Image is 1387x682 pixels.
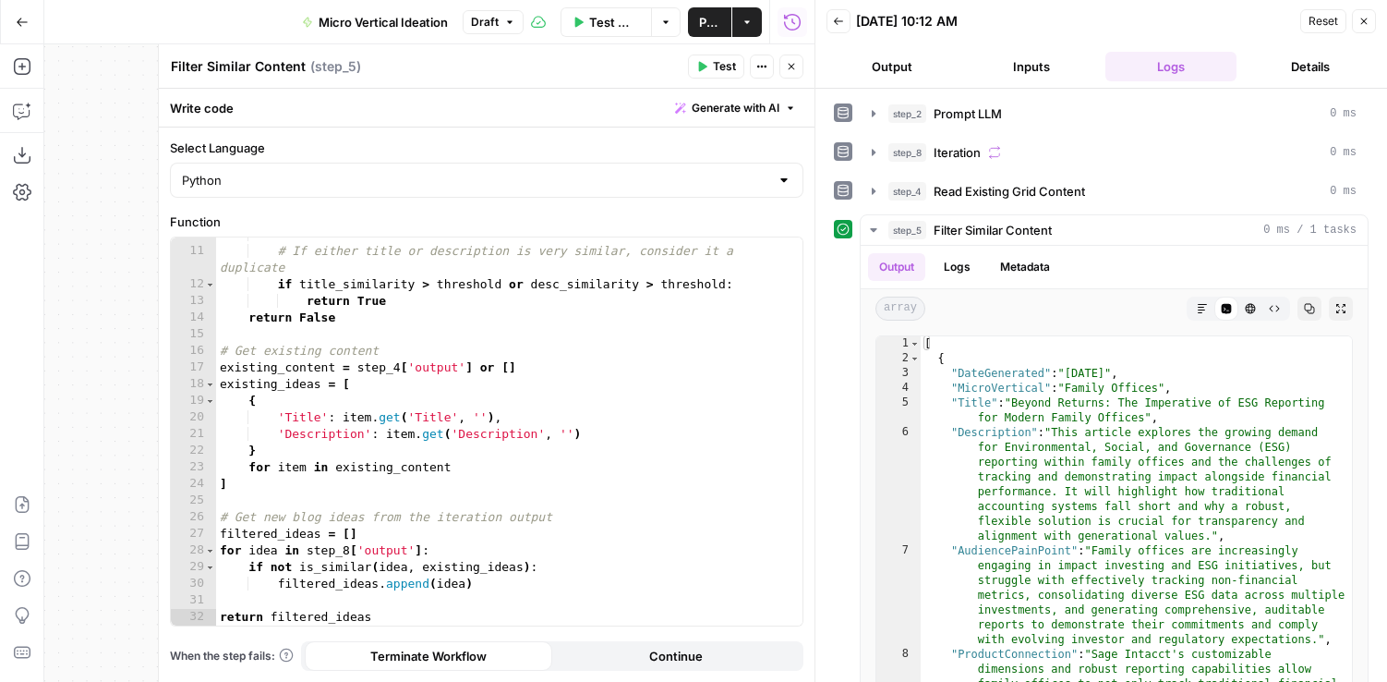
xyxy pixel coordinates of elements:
[205,559,215,576] span: Toggle code folding, rows 29 through 30
[934,104,1002,123] span: Prompt LLM
[171,526,216,542] div: 27
[171,393,216,409] div: 19
[934,221,1052,239] span: Filter Similar Content
[205,542,215,559] span: Toggle code folding, rows 28 through 30
[861,177,1368,206] button: 0 ms
[1263,222,1357,238] span: 0 ms / 1 tasks
[171,576,216,592] div: 30
[171,542,216,559] div: 28
[876,351,921,366] div: 2
[589,13,640,31] span: Test Workflow
[668,96,803,120] button: Generate with AI
[171,359,216,376] div: 17
[934,143,981,162] span: Iteration
[649,647,703,665] span: Continue
[171,243,216,276] div: 11
[888,143,926,162] span: step_8
[826,52,959,81] button: Output
[934,182,1085,201] span: Read Existing Grid Content
[933,253,982,281] button: Logs
[171,57,306,76] textarea: Filter Similar Content
[876,425,921,543] div: 6
[171,376,216,393] div: 18
[171,293,216,310] div: 13
[171,443,216,459] div: 22
[875,297,925,321] span: array
[171,592,216,609] div: 31
[688,55,744,79] button: Test
[861,99,1368,128] button: 0 ms
[310,57,361,76] span: ( step_5 )
[966,52,1098,81] button: Inputs
[370,647,487,665] span: Terminate Workflow
[171,276,216,293] div: 12
[910,336,920,351] span: Toggle code folding, rows 1 through 22
[171,409,216,426] div: 20
[888,104,926,123] span: step_2
[171,343,216,359] div: 16
[1309,13,1338,30] span: Reset
[1300,9,1346,33] button: Reset
[205,376,215,393] span: Toggle code folding, rows 18 through 24
[552,641,800,671] button: Continue
[170,139,803,157] label: Select Language
[171,609,216,626] div: 32
[876,366,921,381] div: 3
[876,381,921,396] div: 4
[888,182,926,201] span: step_4
[170,648,294,664] a: When the step fails:
[319,13,448,31] span: Micro Vertical Ideation
[171,509,216,526] div: 26
[171,310,216,326] div: 14
[888,221,926,239] span: step_5
[868,253,925,281] button: Output
[471,14,499,30] span: Draft
[171,459,216,476] div: 23
[910,351,920,366] span: Toggle code folding, rows 2 through 11
[205,393,215,409] span: Toggle code folding, rows 19 through 22
[699,13,720,31] span: Publish
[1330,105,1357,122] span: 0 ms
[861,138,1368,167] button: 0 ms
[171,326,216,343] div: 15
[989,253,1061,281] button: Metadata
[205,276,215,293] span: Toggle code folding, rows 12 through 13
[688,7,731,37] button: Publish
[1244,52,1376,81] button: Details
[1330,183,1357,200] span: 0 ms
[1330,144,1357,161] span: 0 ms
[1105,52,1237,81] button: Logs
[692,100,779,116] span: Generate with AI
[713,58,736,75] span: Test
[876,543,921,647] div: 7
[171,559,216,576] div: 29
[182,171,769,189] input: Python
[291,7,459,37] button: Micro Vertical Ideation
[561,7,651,37] button: Test Workflow
[876,336,921,351] div: 1
[876,396,921,425] div: 5
[171,476,216,493] div: 24
[171,426,216,443] div: 21
[170,213,803,231] label: Function
[463,10,524,34] button: Draft
[861,215,1368,245] button: 0 ms / 1 tasks
[171,493,216,509] div: 25
[159,89,814,127] div: Write code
